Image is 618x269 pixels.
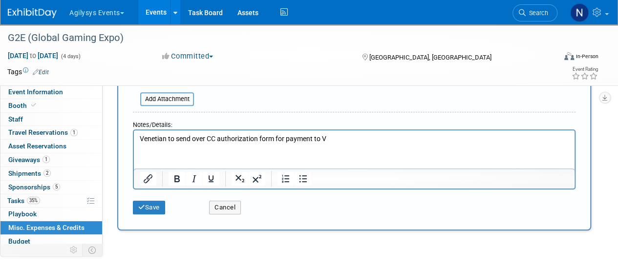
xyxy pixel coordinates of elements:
span: to [28,52,38,60]
button: Underline [203,172,219,186]
button: Insert/edit link [140,172,156,186]
a: Event Information [0,85,102,99]
span: 1 [70,129,78,136]
span: Travel Reservations [8,128,78,136]
span: 1 [43,156,50,163]
a: Booth [0,99,102,112]
img: Format-Inperson.png [564,52,574,60]
td: Toggle Event Tabs [83,244,103,256]
i: Booth reservation complete [31,103,36,108]
span: Shipments [8,169,51,177]
span: 35% [27,197,40,204]
a: Playbook [0,207,102,221]
td: Personalize Event Tab Strip [65,244,83,256]
button: Save [133,201,165,214]
button: Subscript [232,172,248,186]
button: Committed [159,51,217,62]
button: Numbered list [277,172,294,186]
span: Event Information [8,88,63,96]
img: Natalie Morin [570,3,589,22]
span: Tasks [7,197,40,205]
span: [GEOGRAPHIC_DATA], [GEOGRAPHIC_DATA] [369,54,491,61]
div: G2E (Global Gaming Expo) [4,29,548,47]
span: [DATE] [DATE] [7,51,59,60]
div: In-Person [575,53,598,60]
a: Misc. Expenses & Credits [0,221,102,234]
span: 2 [43,169,51,177]
a: Giveaways1 [0,153,102,166]
td: Tags [7,67,49,77]
button: Italic [186,172,202,186]
span: Misc. Expenses & Credits [8,224,85,231]
iframe: Rich Text Area [134,130,575,168]
div: Event Rating [572,67,598,72]
button: Bullet list [295,172,311,186]
button: Bold [169,172,185,186]
span: Sponsorships [8,183,60,191]
span: Search [526,9,548,17]
a: Shipments2 [0,167,102,180]
button: Cancel [209,201,241,214]
a: Sponsorships5 [0,181,102,194]
a: Tasks35% [0,194,102,207]
a: Asset Reservations [0,140,102,153]
span: Staff [8,115,23,123]
span: 5 [53,183,60,190]
span: Budget [8,237,30,245]
span: Giveaways [8,156,50,164]
a: Edit [33,69,49,76]
div: Notes/Details: [133,116,575,129]
img: ExhibitDay [8,8,57,18]
div: Event Format [512,51,598,65]
a: Travel Reservations1 [0,126,102,139]
span: (4 days) [60,53,81,60]
span: Booth [8,102,38,109]
a: Search [512,4,557,21]
span: Asset Reservations [8,142,66,150]
a: Staff [0,113,102,126]
button: Superscript [249,172,265,186]
a: Budget [0,235,102,248]
span: Playbook [8,210,37,218]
